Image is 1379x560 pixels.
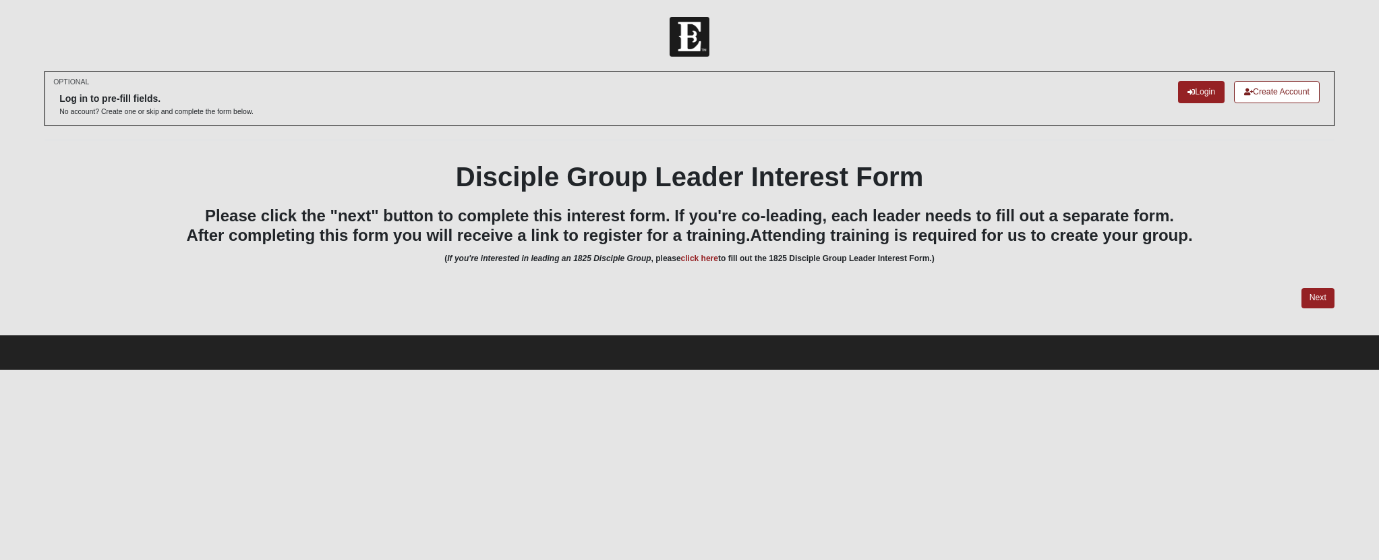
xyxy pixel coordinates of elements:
[1301,288,1334,308] a: Next
[1234,81,1320,103] a: Create Account
[681,254,718,263] a: click here
[1178,81,1225,103] a: Login
[670,17,709,57] img: Church of Eleven22 Logo
[59,93,254,105] h6: Log in to pre-fill fields.
[59,107,254,117] p: No account? Create one or skip and complete the form below.
[751,226,1193,244] span: Attending training is required for us to create your group.
[45,254,1334,263] h6: ( , please to fill out the 1825 Disciple Group Leader Interest Form.)
[447,254,651,263] i: If you're interested in leading an 1825 Disciple Group
[456,162,924,192] b: Disciple Group Leader Interest Form
[53,77,89,87] small: OPTIONAL
[45,206,1334,246] h3: Please click the "next" button to complete this interest form. If you're co-leading, each leader ...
